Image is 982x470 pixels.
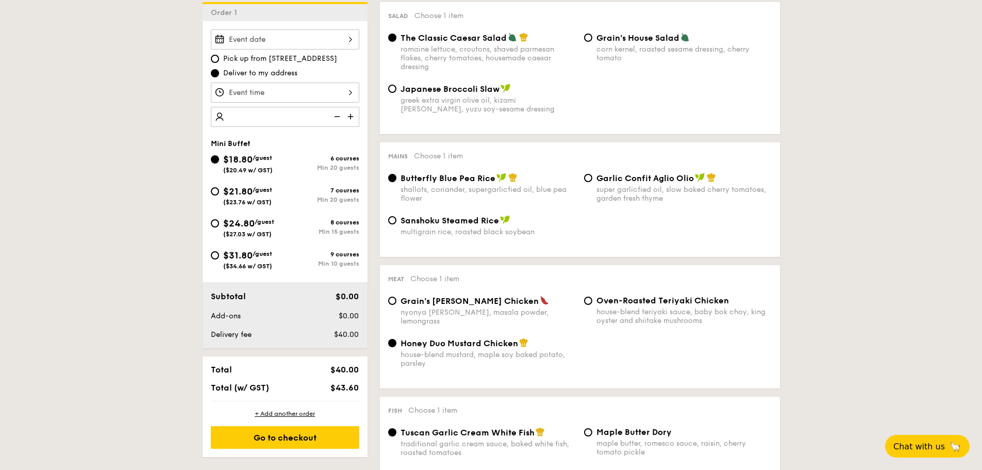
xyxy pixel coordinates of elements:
span: Fish [388,407,402,414]
span: Choose 1 item [414,152,463,160]
span: 🦙 [949,441,961,452]
div: + Add another order [211,410,359,418]
div: 7 courses [285,187,359,194]
span: Mini Buffet [211,139,251,148]
span: $40.00 [330,365,359,375]
span: Mains [388,153,408,160]
span: /guest [253,186,272,193]
span: Salad [388,12,408,20]
div: shallots, coriander, supergarlicfied oil, blue pea flower [401,185,576,203]
input: Deliver to my address [211,69,219,77]
span: $0.00 [339,312,359,320]
span: /guest [255,218,274,225]
div: house-blend mustard, maple soy baked potato, parsley [401,350,576,368]
img: icon-vegetarian.fe4039eb.svg [680,33,690,42]
span: ($34.66 w/ GST) [223,263,272,270]
input: Butterfly Blue Pea Riceshallots, coriander, supergarlicfied oil, blue pea flower [388,174,396,182]
span: Maple Butter Dory [596,427,672,437]
span: $43.60 [330,383,359,393]
span: Tuscan Garlic Cream White Fish [401,428,535,437]
input: Japanese Broccoli Slawgreek extra virgin olive oil, kizami [PERSON_NAME], yuzu soy-sesame dressing [388,85,396,93]
span: Deliver to my address [223,68,297,78]
span: Grain's House Salad [596,33,679,43]
input: Event date [211,29,359,50]
span: $18.80 [223,154,253,165]
span: ($20.49 w/ GST) [223,167,273,174]
div: multigrain rice, roasted black soybean [401,228,576,236]
img: icon-vegetarian.fe4039eb.svg [508,33,517,42]
div: nyonya [PERSON_NAME], masala powder, lemongrass [401,308,576,326]
input: Event time [211,83,359,103]
div: romaine lettuce, croutons, shaved parmesan flakes, cherry tomatoes, housemade caesar dressing [401,45,576,71]
img: icon-chef-hat.a58ddaea.svg [508,173,518,182]
input: Grain's [PERSON_NAME] Chickennyonya [PERSON_NAME], masala powder, lemongrass [388,297,396,305]
span: Oven-Roasted Teriyaki Chicken [596,296,729,305]
img: icon-chef-hat.a58ddaea.svg [519,33,528,42]
span: Grain's [PERSON_NAME] Chicken [401,296,539,306]
span: Choose 1 item [414,11,463,20]
img: icon-chef-hat.a58ddaea.svg [519,338,528,347]
span: Japanese Broccoli Slaw [401,84,500,94]
input: Sanshoku Steamed Ricemultigrain rice, roasted black soybean [388,216,396,224]
span: $0.00 [336,291,359,301]
span: Choose 1 item [408,406,457,415]
div: traditional garlic cream sauce, baked white fish, roasted tomatoes [401,440,576,457]
span: Garlic Confit Aglio Olio [596,173,694,183]
div: 6 courses [285,155,359,162]
span: Subtotal [211,291,246,301]
span: The Classic Caesar Salad [401,33,507,43]
span: Add-ons [211,312,241,320]
span: Order 1 [211,8,241,17]
input: Pick up from [STREET_ADDRESS] [211,55,219,63]
img: icon-vegan.f8ff3823.svg [500,215,510,224]
input: Maple Butter Dorymaple butter, romesco sauce, raisin, cherry tomato pickle [584,428,592,436]
input: Grain's House Saladcorn kernel, roasted sesame dressing, cherry tomato [584,34,592,42]
input: $31.80/guest($34.66 w/ GST)9 coursesMin 10 guests [211,251,219,260]
span: Pick up from [STREET_ADDRESS] [223,54,337,64]
input: Garlic Confit Aglio Oliosuper garlicfied oil, slow baked cherry tomatoes, garden fresh thyme [584,174,592,182]
span: $31.80 [223,250,253,261]
div: Go to checkout [211,426,359,449]
img: icon-vegan.f8ff3823.svg [501,84,511,93]
img: icon-chef-hat.a58ddaea.svg [536,427,545,436]
div: 8 courses [285,219,359,226]
div: 9 courses [285,251,359,258]
span: /guest [253,154,272,161]
div: maple butter, romesco sauce, raisin, cherry tomato pickle [596,439,772,457]
input: $21.80/guest($23.76 w/ GST)7 coursesMin 20 guests [211,187,219,196]
span: Delivery fee [211,330,252,339]
span: Meat [388,275,404,283]
span: Choose 1 item [410,274,459,283]
div: Min 20 guests [285,164,359,171]
span: Butterfly Blue Pea Rice [401,173,495,183]
img: icon-chef-hat.a58ddaea.svg [707,173,716,182]
span: ($27.03 w/ GST) [223,231,272,238]
img: icon-spicy.37a8142b.svg [540,296,549,305]
div: corn kernel, roasted sesame dressing, cherry tomato [596,45,772,62]
span: Honey Duo Mustard Chicken [401,338,518,348]
span: Sanshoku Steamed Rice [401,216,499,225]
input: $24.80/guest($27.03 w/ GST)8 coursesMin 15 guests [211,219,219,228]
input: Honey Duo Mustard Chickenhouse-blend mustard, maple soy baked potato, parsley [388,339,396,347]
input: The Classic Caesar Saladromaine lettuce, croutons, shaved parmesan flakes, cherry tomatoes, house... [388,34,396,42]
img: icon-vegan.f8ff3823.svg [695,173,705,182]
img: icon-add.58712e84.svg [344,107,359,126]
input: Tuscan Garlic Cream White Fishtraditional garlic cream sauce, baked white fish, roasted tomatoes [388,428,396,436]
div: Min 15 guests [285,228,359,235]
div: Min 20 guests [285,196,359,203]
span: $40.00 [334,330,359,339]
img: icon-vegan.f8ff3823.svg [496,173,507,182]
div: house-blend teriyaki sauce, baby bok choy, king oyster and shiitake mushrooms [596,307,772,325]
span: Total (w/ GST) [211,383,269,393]
div: super garlicfied oil, slow baked cherry tomatoes, garden fresh thyme [596,185,772,203]
span: ($23.76 w/ GST) [223,199,272,206]
span: $24.80 [223,218,255,229]
img: icon-reduce.1d2dbef1.svg [328,107,344,126]
span: Total [211,365,232,375]
span: $21.80 [223,186,253,197]
input: Oven-Roasted Teriyaki Chickenhouse-blend teriyaki sauce, baby bok choy, king oyster and shiitake ... [584,297,592,305]
div: greek extra virgin olive oil, kizami [PERSON_NAME], yuzu soy-sesame dressing [401,96,576,114]
button: Chat with us🦙 [885,435,970,458]
input: $18.80/guest($20.49 w/ GST)6 coursesMin 20 guests [211,155,219,164]
span: /guest [253,250,272,257]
